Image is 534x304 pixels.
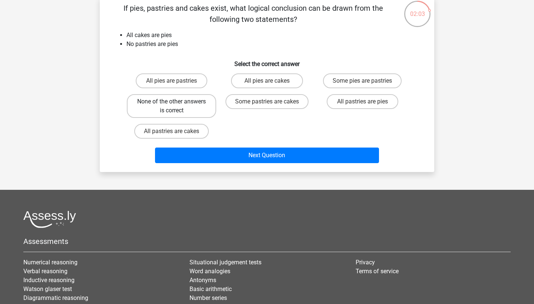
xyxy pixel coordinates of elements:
a: Privacy [356,259,375,266]
a: Terms of service [356,268,399,275]
label: All pastries are cakes [134,124,209,139]
a: Verbal reasoning [23,268,67,275]
button: Next Question [155,148,379,163]
li: No pastries are pies [126,40,422,49]
h5: Assessments [23,237,511,246]
label: All pies are cakes [231,73,303,88]
a: Antonyms [189,277,216,284]
a: Basic arithmetic [189,285,232,293]
a: Number series [189,294,227,301]
img: Assessly logo [23,211,76,228]
label: All pastries are pies [327,94,398,109]
label: All pies are pastries [136,73,207,88]
label: Some pies are pastries [323,73,402,88]
p: If pies, pastries and cakes exist, what logical conclusion can be drawn from the following two st... [112,3,395,25]
a: Diagrammatic reasoning [23,294,88,301]
a: Word analogies [189,268,230,275]
a: Numerical reasoning [23,259,78,266]
a: Inductive reasoning [23,277,75,284]
a: Watson glaser test [23,285,72,293]
h6: Select the correct answer [112,54,422,67]
label: Some pastries are cakes [225,94,309,109]
label: None of the other answers is correct [127,94,216,118]
li: All cakes are pies [126,31,422,40]
a: Situational judgement tests [189,259,261,266]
